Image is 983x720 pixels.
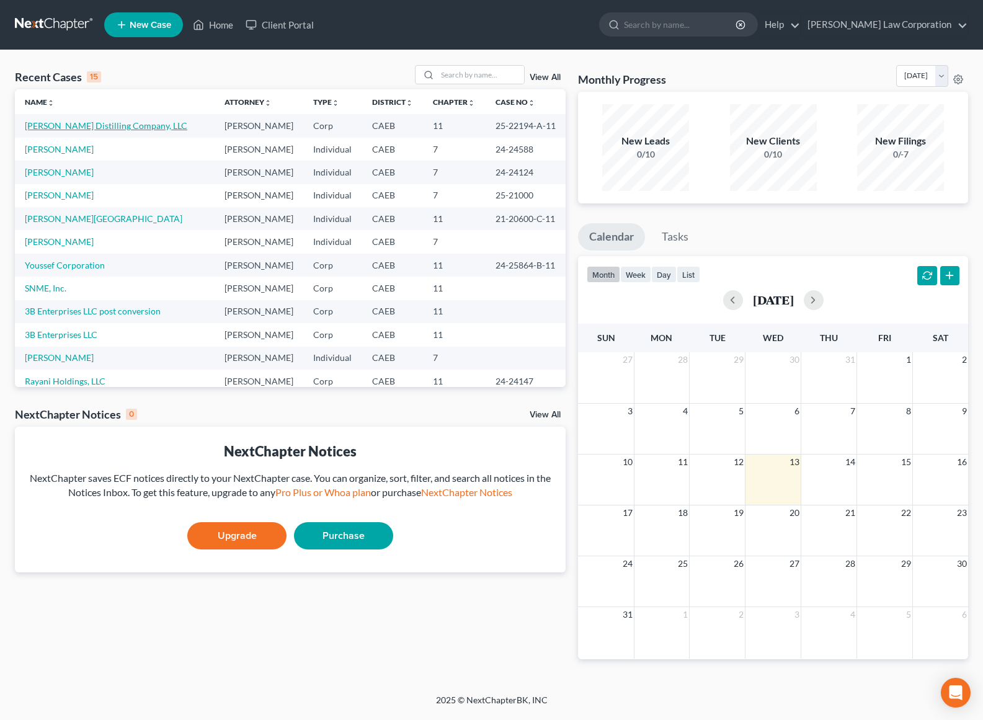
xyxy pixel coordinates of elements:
[857,148,944,161] div: 0/-7
[303,300,362,323] td: Corp
[25,167,94,177] a: [PERSON_NAME]
[486,370,566,393] td: 24-24147
[406,99,413,107] i: unfold_more
[844,352,856,367] span: 31
[215,370,304,393] td: [PERSON_NAME]
[763,332,783,343] span: Wed
[313,97,339,107] a: Typeunfold_more
[25,260,105,270] a: Youssef Corporation
[362,114,423,137] td: CAEB
[362,323,423,346] td: CAEB
[25,236,94,247] a: [PERSON_NAME]
[788,455,801,469] span: 13
[362,138,423,161] td: CAEB
[25,190,94,200] a: [PERSON_NAME]
[362,207,423,230] td: CAEB
[737,404,745,419] span: 5
[423,300,485,323] td: 11
[651,332,672,343] span: Mon
[905,404,912,419] span: 8
[900,505,912,520] span: 22
[961,404,968,419] span: 9
[423,254,485,277] td: 11
[486,161,566,184] td: 24-24124
[651,223,700,251] a: Tasks
[130,20,171,30] span: New Case
[820,332,838,343] span: Thu
[423,161,485,184] td: 7
[801,14,967,36] a: [PERSON_NAME] Law Corporation
[878,332,891,343] span: Fri
[362,184,423,207] td: CAEB
[486,114,566,137] td: 25-22194-A-11
[25,97,55,107] a: Nameunfold_more
[421,486,512,498] a: NextChapter Notices
[215,138,304,161] td: [PERSON_NAME]
[788,352,801,367] span: 30
[961,352,968,367] span: 2
[423,207,485,230] td: 11
[626,404,634,419] span: 3
[682,404,689,419] span: 4
[857,134,944,148] div: New Filings
[423,230,485,253] td: 7
[844,505,856,520] span: 21
[47,99,55,107] i: unfold_more
[423,277,485,300] td: 11
[303,138,362,161] td: Individual
[423,138,485,161] td: 7
[486,138,566,161] td: 24-24588
[15,69,101,84] div: Recent Cases
[303,207,362,230] td: Individual
[138,694,845,716] div: 2025 © NextChapterBK, INC
[956,455,968,469] span: 16
[215,277,304,300] td: [PERSON_NAME]
[362,254,423,277] td: CAEB
[303,347,362,370] td: Individual
[25,442,556,461] div: NextChapter Notices
[362,347,423,370] td: CAEB
[732,352,745,367] span: 29
[303,114,362,137] td: Corp
[621,352,634,367] span: 27
[730,134,817,148] div: New Clients
[303,370,362,393] td: Corp
[956,505,968,520] span: 23
[597,332,615,343] span: Sun
[933,332,948,343] span: Sat
[793,404,801,419] span: 6
[486,184,566,207] td: 25-21000
[25,376,105,386] a: Rayani Holdings, LLC
[844,455,856,469] span: 14
[25,120,187,131] a: [PERSON_NAME] Distilling Company, LLC
[758,14,800,36] a: Help
[423,370,485,393] td: 11
[25,329,97,340] a: 3B Enterprises LLC
[15,407,137,422] div: NextChapter Notices
[578,72,666,87] h3: Monthly Progress
[849,404,856,419] span: 7
[225,97,272,107] a: Attorneyunfold_more
[602,134,689,148] div: New Leads
[737,607,745,622] span: 2
[530,73,561,82] a: View All
[530,411,561,419] a: View All
[215,347,304,370] td: [PERSON_NAME]
[682,607,689,622] span: 1
[215,184,304,207] td: [PERSON_NAME]
[793,607,801,622] span: 3
[486,254,566,277] td: 24-25864-B-11
[844,556,856,571] span: 28
[677,352,689,367] span: 28
[187,522,287,549] a: Upgrade
[496,97,535,107] a: Case Nounfold_more
[788,556,801,571] span: 27
[486,207,566,230] td: 21-20600-C-11
[303,161,362,184] td: Individual
[215,254,304,277] td: [PERSON_NAME]
[423,184,485,207] td: 7
[275,486,371,498] a: Pro Plus or Whoa plan
[126,409,137,420] div: 0
[303,254,362,277] td: Corp
[961,607,968,622] span: 6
